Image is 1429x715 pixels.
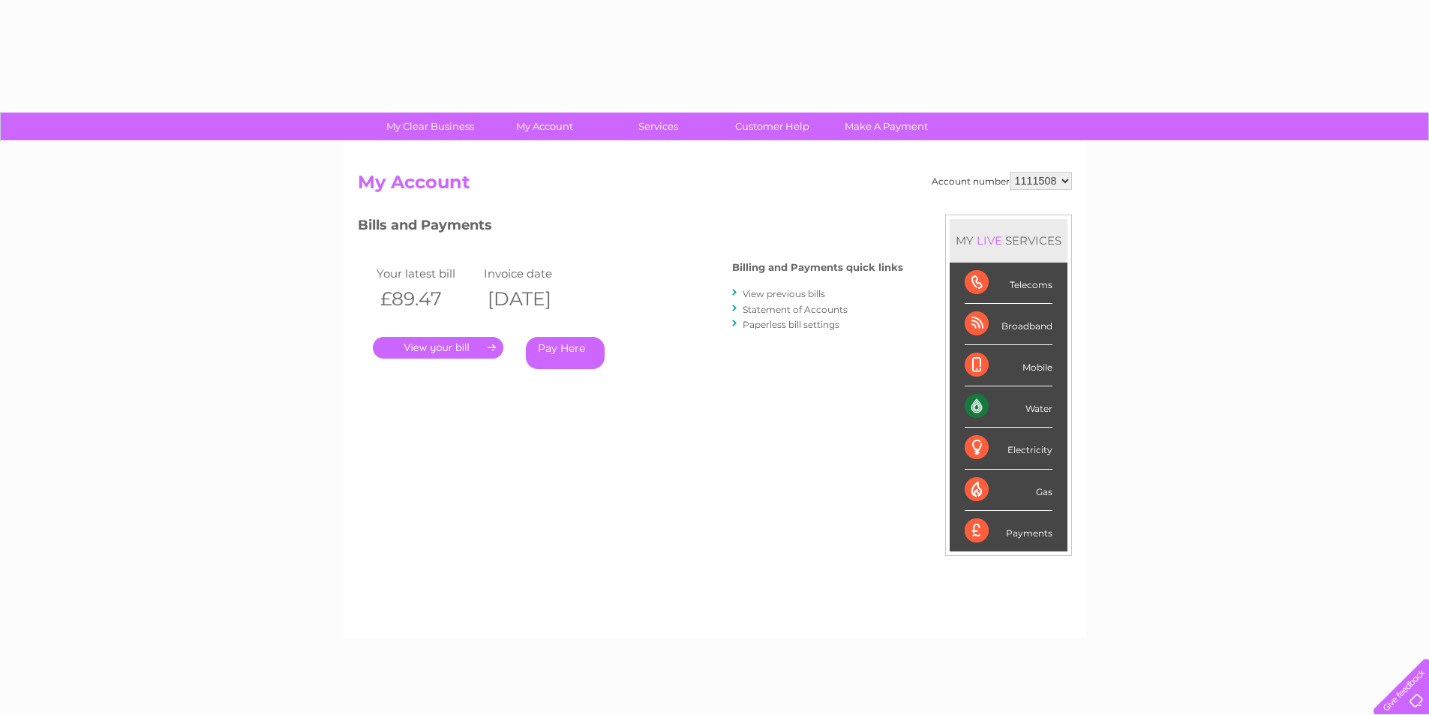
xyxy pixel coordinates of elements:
[373,337,503,359] a: .
[965,470,1052,511] div: Gas
[974,233,1005,248] div: LIVE
[965,345,1052,386] div: Mobile
[480,284,588,314] th: [DATE]
[373,263,481,284] td: Your latest bill
[710,113,834,140] a: Customer Help
[965,263,1052,304] div: Telecoms
[824,113,948,140] a: Make A Payment
[373,284,481,314] th: £89.47
[950,219,1067,262] div: MY SERVICES
[482,113,606,140] a: My Account
[596,113,720,140] a: Services
[358,215,903,241] h3: Bills and Payments
[526,337,605,369] a: Pay Here
[743,288,825,299] a: View previous bills
[965,304,1052,345] div: Broadband
[932,172,1072,190] div: Account number
[965,428,1052,469] div: Electricity
[368,113,492,140] a: My Clear Business
[965,511,1052,551] div: Payments
[743,304,848,315] a: Statement of Accounts
[743,319,839,330] a: Paperless bill settings
[732,262,903,273] h4: Billing and Payments quick links
[965,386,1052,428] div: Water
[358,172,1072,200] h2: My Account
[480,263,588,284] td: Invoice date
